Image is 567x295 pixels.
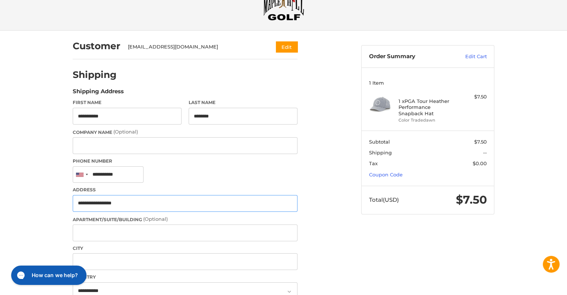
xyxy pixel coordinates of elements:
label: Phone Number [73,158,297,164]
a: Coupon Code [369,172,403,178]
small: (Optional) [143,216,168,222]
span: $0.00 [473,160,487,166]
span: Subtotal [369,139,390,145]
span: $7.50 [474,139,487,145]
h3: Order Summary [369,53,449,60]
span: Tax [369,160,378,166]
label: First Name [73,99,182,106]
button: Edit [276,41,297,52]
li: Color Tradedawn [399,117,456,123]
label: Address [73,186,297,193]
label: Last Name [189,99,297,106]
legend: Shipping Address [73,87,124,99]
label: Apartment/Suite/Building [73,216,297,223]
span: $7.50 [456,193,487,207]
span: -- [483,150,487,156]
label: Company Name [73,128,297,136]
h4: 1 x PGA Tour Heather Performance Snapback Hat [399,98,456,116]
h2: Shipping [73,69,117,81]
small: (Optional) [113,129,138,135]
label: City [73,245,297,252]
h3: 1 Item [369,80,487,86]
div: United States: +1 [73,167,90,183]
h2: Customer [73,40,120,52]
div: $7.50 [457,93,487,101]
iframe: Gorgias live chat messenger [7,263,88,288]
a: Edit Cart [449,53,487,60]
label: Country [73,274,297,280]
div: [EMAIL_ADDRESS][DOMAIN_NAME] [128,43,262,51]
span: Shipping [369,150,392,156]
span: Total (USD) [369,196,399,203]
